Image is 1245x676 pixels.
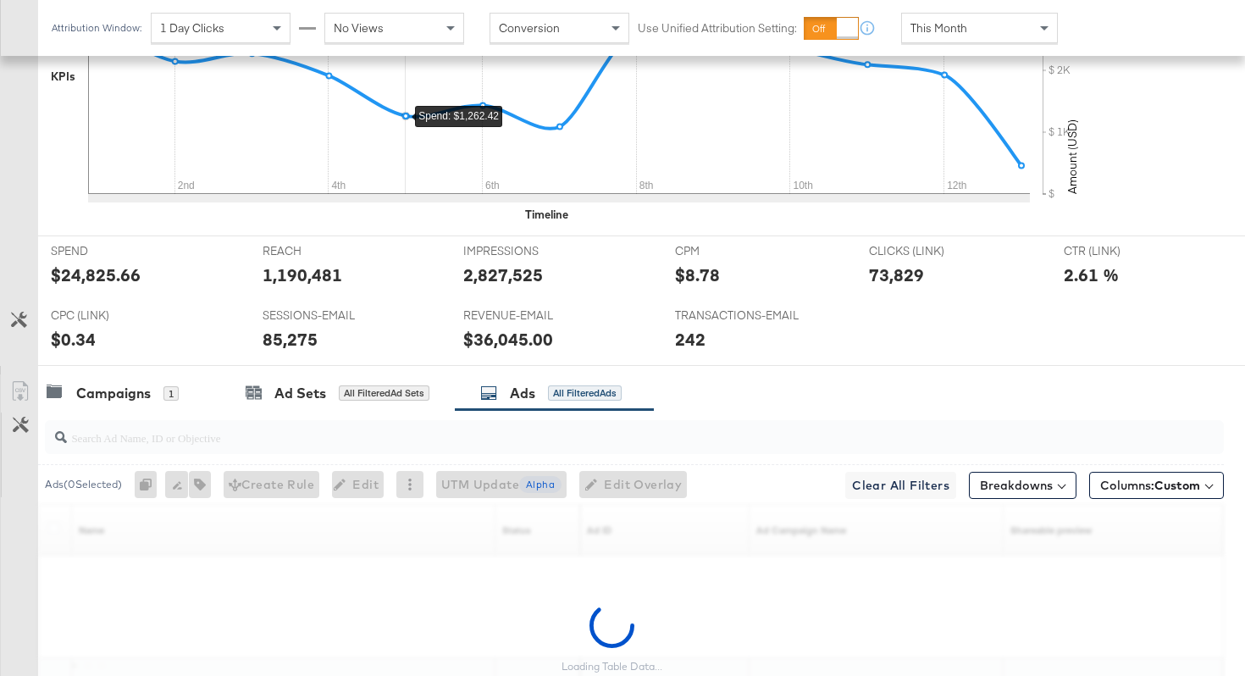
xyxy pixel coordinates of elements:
[869,243,996,259] span: CLICKS (LINK)
[45,477,122,492] div: Ads ( 0 Selected)
[334,20,384,36] span: No Views
[525,207,568,223] div: Timeline
[76,384,151,403] div: Campaigns
[1064,243,1191,259] span: CTR (LINK)
[910,20,967,36] span: This Month
[51,22,142,34] div: Attribution Window:
[51,263,141,287] div: $24,825.66
[463,243,590,259] span: IMPRESSIONS
[135,471,165,498] div: 0
[869,263,924,287] div: 73,829
[499,20,560,36] span: Conversion
[274,384,326,403] div: Ad Sets
[263,263,342,287] div: 1,190,481
[463,263,543,287] div: 2,827,525
[339,385,429,401] div: All Filtered Ad Sets
[675,263,720,287] div: $8.78
[51,69,75,85] div: KPIs
[969,472,1076,499] button: Breakdowns
[51,243,178,259] span: SPEND
[1064,263,1119,287] div: 2.61 %
[845,472,956,499] button: Clear All Filters
[263,327,318,352] div: 85,275
[852,475,949,496] span: Clear All Filters
[675,327,705,352] div: 242
[463,308,590,324] span: REVENUE-EMAIL
[675,308,802,324] span: TRANSACTIONS-EMAIL
[463,327,553,352] div: $36,045.00
[675,243,802,259] span: CPM
[263,308,390,324] span: SESSIONS-EMAIL
[1089,472,1224,499] button: Columns:Custom
[1154,478,1200,493] span: Custom
[67,414,1119,447] input: Search Ad Name, ID or Objective
[1100,477,1200,494] span: Columns:
[160,20,224,36] span: 1 Day Clicks
[510,384,535,403] div: Ads
[562,660,662,673] div: Loading Table Data...
[51,327,96,352] div: $0.34
[548,385,622,401] div: All Filtered Ads
[638,20,797,36] label: Use Unified Attribution Setting:
[1065,119,1080,194] text: Amount (USD)
[163,386,179,402] div: 1
[263,243,390,259] span: REACH
[51,308,178,324] span: CPC (LINK)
